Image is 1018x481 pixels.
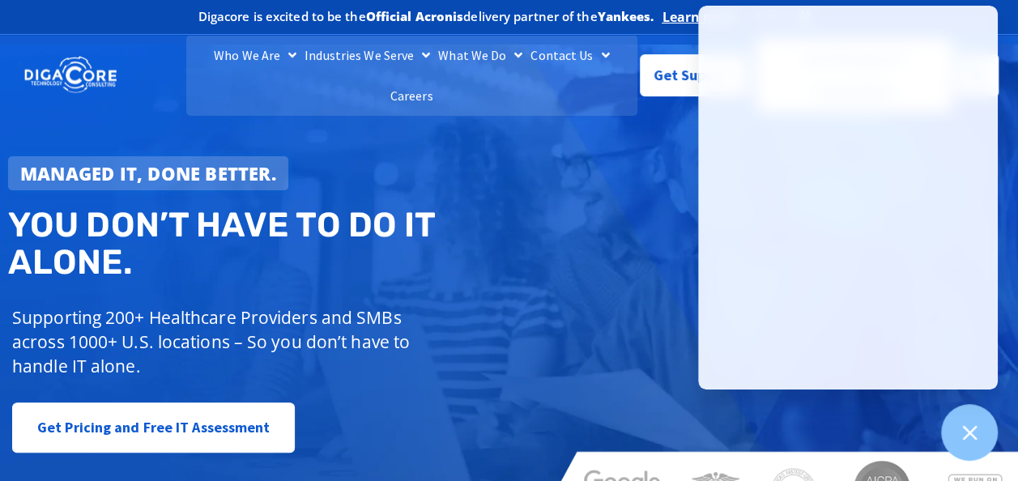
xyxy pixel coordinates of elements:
[434,35,526,75] a: What We Do
[37,411,270,444] span: Get Pricing and Free IT Assessment
[20,161,276,185] strong: Managed IT, done better.
[8,156,288,190] a: Managed IT, done better.
[186,35,637,116] nav: Menu
[698,6,998,389] iframe: Chatgenie Messenger
[654,59,735,92] span: Get Support
[300,35,434,75] a: Industries We Serve
[386,75,437,116] a: Careers
[598,8,654,24] b: Yankees.
[24,55,117,95] img: DigaCore Technology Consulting
[8,206,520,281] h2: You don’t have to do IT alone.
[662,9,737,25] a: Learn more
[526,35,613,75] a: Contact Us
[198,11,654,23] h2: Digacore is excited to be the delivery partner of the
[210,35,300,75] a: Who We Are
[366,8,464,24] b: Official Acronis
[12,305,428,378] p: Supporting 200+ Healthcare Providers and SMBs across 1000+ U.S. locations – So you don’t have to ...
[12,402,295,453] a: Get Pricing and Free IT Assessment
[640,54,748,96] a: Get Support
